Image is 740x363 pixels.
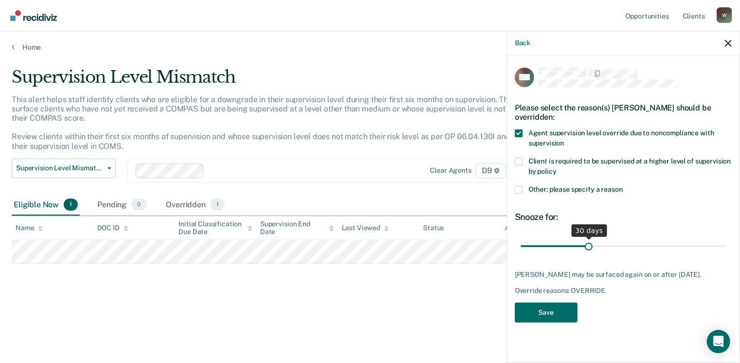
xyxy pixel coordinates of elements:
[707,330,730,353] div: Open Intercom Messenger
[178,220,252,236] div: Initial Classification Due Date
[515,212,732,222] div: Snooze for:
[12,95,552,151] p: This alert helps staff identify clients who are eligible for a downgrade in their supervision lev...
[529,129,714,147] span: Agent supervision level override due to noncompliance with supervision
[211,199,225,211] span: 1
[476,163,506,179] span: D9
[515,39,530,47] button: Back
[430,166,472,175] div: Clear agents
[16,164,104,172] span: Supervision Level Mismatch
[515,287,732,295] div: Override reasons: OVERRIDE
[505,224,550,232] div: Assigned to
[423,224,444,232] div: Status
[10,10,57,21] img: Recidiviz
[515,271,732,279] div: [PERSON_NAME] may be surfaced again on or after [DATE].
[515,303,578,323] button: Save
[529,157,731,175] span: Client is required to be supervised at a higher level of supervision by policy
[342,224,389,232] div: Last Viewed
[12,67,567,95] div: Supervision Level Mismatch
[260,220,334,236] div: Supervision End Date
[12,43,728,52] a: Home
[12,195,80,216] div: Eligible Now
[572,224,607,237] div: 30 days
[515,95,732,129] div: Please select the reason(s) [PERSON_NAME] should be overridden:
[64,199,78,211] span: 1
[131,199,146,211] span: 0
[717,7,732,23] button: Profile dropdown button
[529,185,623,193] span: Other: please specify a reason
[16,224,43,232] div: Name
[97,224,128,232] div: DOC ID
[95,195,148,216] div: Pending
[164,195,227,216] div: Overridden
[717,7,732,23] div: W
